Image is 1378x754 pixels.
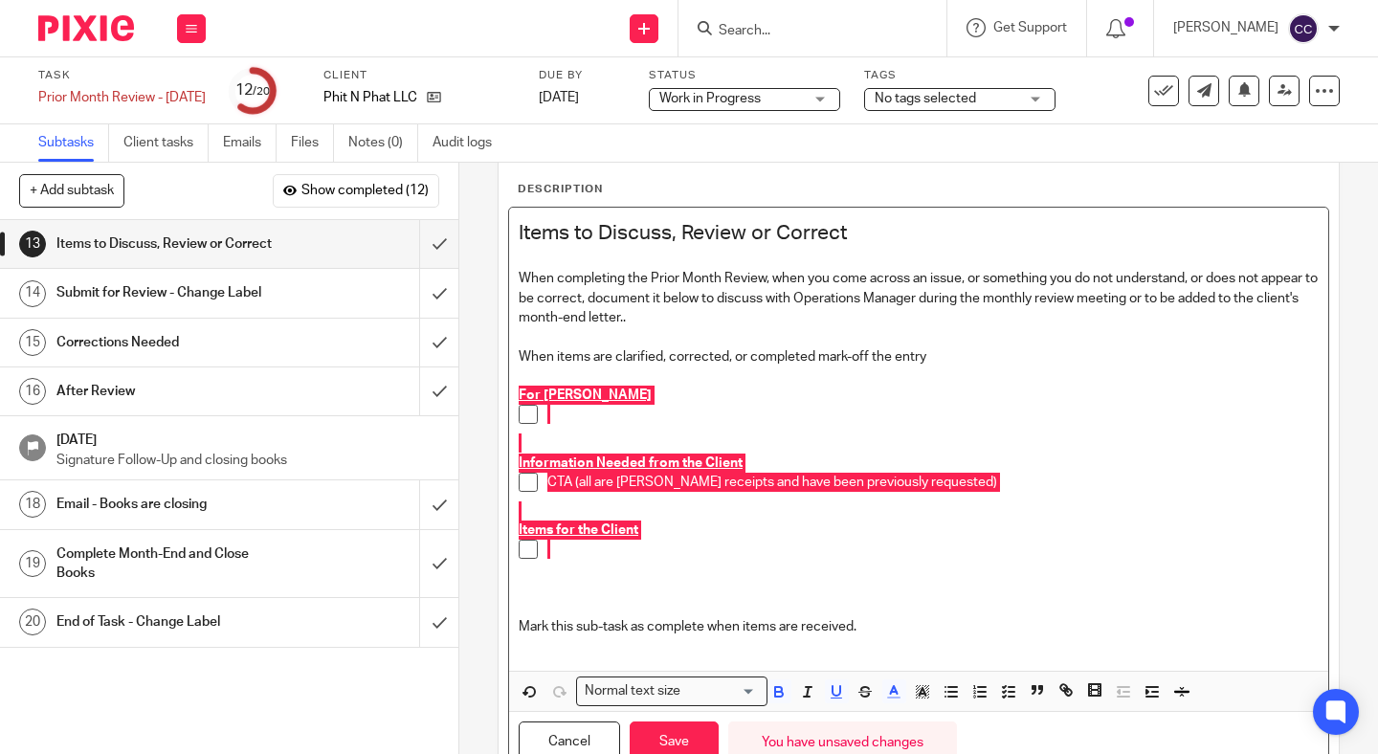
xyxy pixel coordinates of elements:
[19,280,46,307] div: 14
[539,91,579,104] span: [DATE]
[433,124,506,162] a: Audit logs
[253,86,270,97] small: /20
[519,269,1319,327] p: When completing the Prior Month Review, when you come across an issue, or something you do not un...
[539,68,625,83] label: Due by
[235,79,270,101] div: 12
[993,21,1067,34] span: Get Support
[38,88,206,107] div: Prior Month Review - [DATE]
[19,491,46,518] div: 18
[519,347,1319,366] p: When items are clarified, corrected, or completed mark-off the entry
[56,328,286,357] h1: Corrections Needed
[519,217,1319,250] h2: Items to Discuss, Review or Correct
[56,377,286,406] h1: After Review
[38,68,206,83] label: Task
[323,68,515,83] label: Client
[56,278,286,307] h1: Submit for Review - Change Label
[687,681,756,701] input: Search for option
[56,540,286,588] h1: Complete Month-End and Close Books
[1288,13,1319,44] img: svg%3E
[547,473,1319,492] p: CTA (all are [PERSON_NAME] receipts and have been previously requested)
[38,88,206,107] div: Prior Month Review - July 2025
[301,184,429,199] span: Show completed (12)
[519,388,652,402] span: For [PERSON_NAME]
[659,92,761,105] span: Work in Progress
[518,182,603,197] p: Description
[19,231,46,257] div: 13
[323,88,417,107] p: Phit N Phat LLC
[649,68,840,83] label: Status
[19,378,46,405] div: 16
[19,329,46,356] div: 15
[223,124,277,162] a: Emails
[717,23,889,40] input: Search
[56,490,286,519] h1: Email - Books are closing
[519,456,743,470] span: Information Needed from the Client
[273,174,439,207] button: Show completed (12)
[348,124,418,162] a: Notes (0)
[56,608,286,636] h1: End of Task - Change Label
[576,676,767,706] div: Search for option
[56,426,439,450] h1: [DATE]
[519,523,638,537] span: Items for the Client
[291,124,334,162] a: Files
[19,550,46,577] div: 19
[56,451,439,470] p: Signature Follow-Up and closing books
[38,15,134,41] img: Pixie
[19,609,46,635] div: 20
[56,230,286,258] h1: Items to Discuss, Review or Correct
[875,92,976,105] span: No tags selected
[864,68,1056,83] label: Tags
[19,174,124,207] button: + Add subtask
[1173,18,1278,37] p: [PERSON_NAME]
[123,124,209,162] a: Client tasks
[581,681,685,701] span: Normal text size
[38,124,109,162] a: Subtasks
[519,617,1319,636] p: Mark this sub-task as complete when items are received.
